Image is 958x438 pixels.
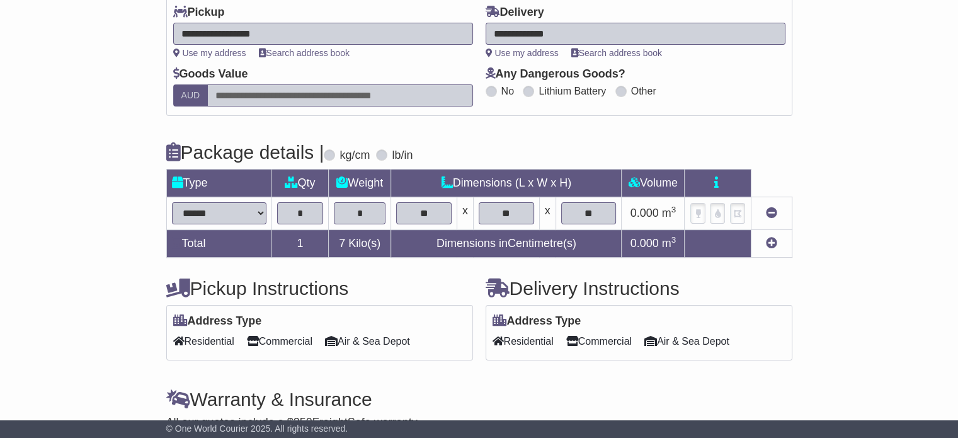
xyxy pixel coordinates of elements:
[493,314,581,328] label: Address Type
[166,142,324,163] h4: Package details |
[166,170,271,197] td: Type
[766,237,777,250] a: Add new item
[662,237,676,250] span: m
[392,149,413,163] label: lb/in
[166,424,348,434] span: © One World Courier 2025. All rights reserved.
[644,331,729,351] span: Air & Sea Depot
[271,230,329,258] td: 1
[271,170,329,197] td: Qty
[294,416,312,429] span: 250
[325,331,410,351] span: Air & Sea Depot
[166,416,792,430] div: All our quotes include a $ FreightSafe warranty.
[671,235,676,245] sup: 3
[671,205,676,214] sup: 3
[766,207,777,219] a: Remove this item
[662,207,676,219] span: m
[493,331,554,351] span: Residential
[339,237,345,250] span: 7
[166,389,792,410] h4: Warranty & Insurance
[173,84,208,107] label: AUD
[173,48,246,58] a: Use my address
[173,314,262,328] label: Address Type
[173,331,234,351] span: Residential
[539,85,606,97] label: Lithium Battery
[501,85,514,97] label: No
[259,48,350,58] a: Search address book
[391,230,622,258] td: Dimensions in Centimetre(s)
[486,278,792,299] h4: Delivery Instructions
[486,67,625,81] label: Any Dangerous Goods?
[391,170,622,197] td: Dimensions (L x W x H)
[339,149,370,163] label: kg/cm
[486,48,559,58] a: Use my address
[630,237,659,250] span: 0.000
[329,170,391,197] td: Weight
[630,207,659,219] span: 0.000
[166,278,473,299] h4: Pickup Instructions
[166,230,271,258] td: Total
[173,6,225,20] label: Pickup
[247,331,312,351] span: Commercial
[622,170,685,197] td: Volume
[566,331,632,351] span: Commercial
[571,48,662,58] a: Search address book
[539,197,556,230] td: x
[457,197,473,230] td: x
[631,85,656,97] label: Other
[329,230,391,258] td: Kilo(s)
[486,6,544,20] label: Delivery
[173,67,248,81] label: Goods Value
